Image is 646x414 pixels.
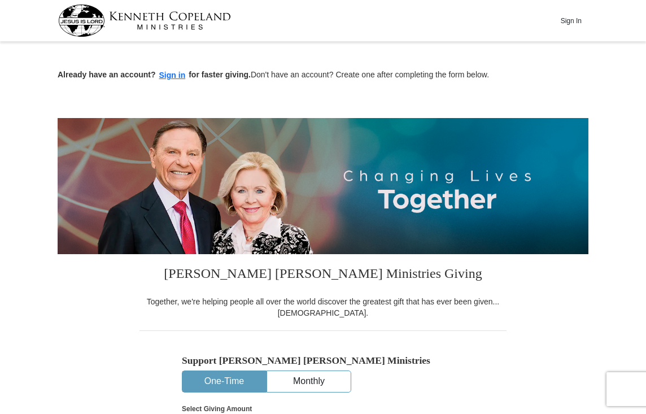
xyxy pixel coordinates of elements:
[182,405,252,413] strong: Select Giving Amount
[139,254,507,296] h3: [PERSON_NAME] [PERSON_NAME] Ministries Giving
[267,371,351,392] button: Monthly
[156,69,189,82] button: Sign in
[58,70,251,79] strong: Already have an account? for faster giving.
[554,12,588,29] button: Sign In
[58,5,231,37] img: kcm-header-logo.svg
[182,371,266,392] button: One-Time
[182,355,464,367] h5: Support [PERSON_NAME] [PERSON_NAME] Ministries
[139,296,507,319] div: Together, we're helping people all over the world discover the greatest gift that has ever been g...
[58,69,588,82] p: Don't have an account? Create one after completing the form below.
